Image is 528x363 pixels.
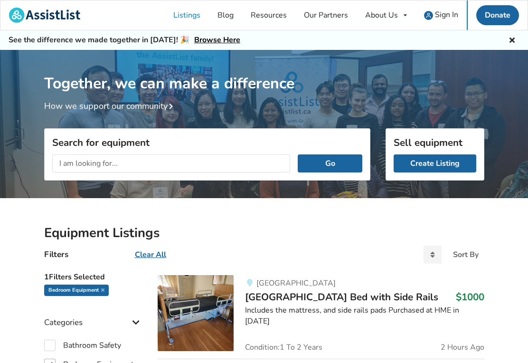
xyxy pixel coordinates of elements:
a: How we support our community [44,100,177,112]
h4: Filters [44,249,68,260]
div: Sort By [453,251,479,258]
span: Sign In [435,10,458,20]
h1: Together, we can make a difference [44,50,484,93]
h5: See the difference we made together in [DATE]! 🎉 [9,35,240,45]
span: [GEOGRAPHIC_DATA] [256,278,336,288]
a: Create Listing [394,154,476,172]
a: Browse Here [194,35,240,45]
h3: Sell equipment [394,136,476,149]
h5: 1 Filters Selected [44,267,143,285]
span: Condition: 1 To 2 Years [245,344,322,351]
img: bedroom equipment-halsa hospital bed with side rails [158,275,234,351]
img: assistlist-logo [9,8,80,23]
a: Donate [476,5,519,25]
a: user icon Sign In [415,0,467,30]
u: Clear All [135,249,166,260]
a: bedroom equipment-halsa hospital bed with side rails[GEOGRAPHIC_DATA][GEOGRAPHIC_DATA] Bed with S... [158,275,484,359]
div: About Us [365,11,398,19]
input: I am looking for... [52,154,291,172]
span: [GEOGRAPHIC_DATA] Bed with Side Rails [245,290,438,304]
a: Resources [242,0,295,30]
h2: Equipment Listings [44,225,484,241]
a: Listings [165,0,209,30]
div: Includes the mattress, and side rails pads Purchased at HME in [DATE] [245,305,484,327]
h3: Search for equipment [52,136,362,149]
button: Go [298,154,362,172]
div: Categories [44,298,143,332]
label: Bathroom Safety [44,340,121,351]
h3: $1000 [456,291,484,303]
span: 2 Hours Ago [441,344,484,351]
a: Our Partners [295,0,357,30]
img: user icon [424,11,433,20]
div: Bedroom Equipment [44,285,109,296]
a: Blog [209,0,242,30]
